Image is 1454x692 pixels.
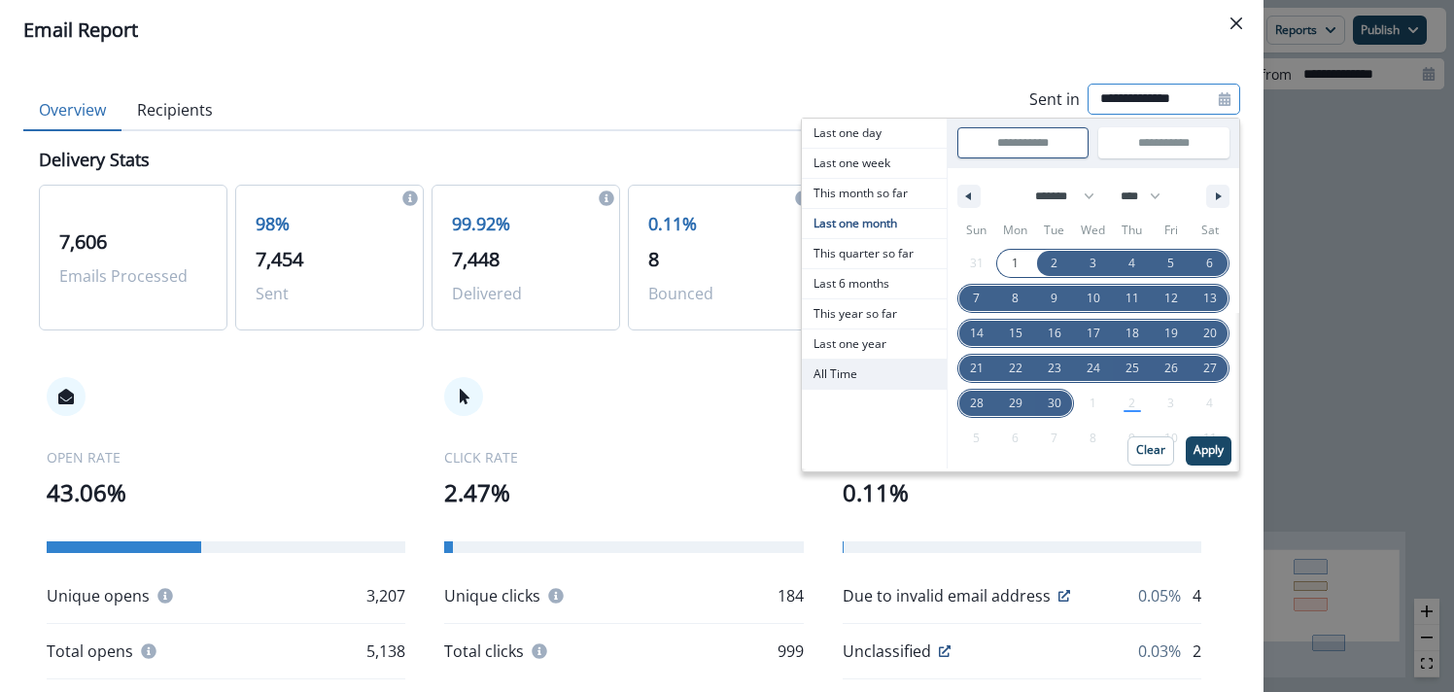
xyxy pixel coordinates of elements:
[1138,584,1181,607] p: 0.05%
[1152,351,1191,386] button: 26
[957,281,996,316] button: 7
[802,119,947,149] button: Last one day
[47,475,405,510] p: 43.06%
[1074,351,1113,386] button: 24
[23,90,121,131] button: Overview
[1206,246,1213,281] span: 6
[1087,351,1100,386] span: 24
[1029,87,1080,111] p: Sent in
[1074,316,1113,351] button: 17
[802,119,947,148] span: Last one day
[39,147,150,173] p: Delivery Stats
[1087,281,1100,316] span: 10
[1125,316,1139,351] span: 18
[444,447,803,467] p: CLICK RATE
[1203,281,1217,316] span: 13
[1125,281,1139,316] span: 11
[452,211,600,237] p: 99.92%
[648,282,796,305] p: Bounced
[802,360,947,389] span: All Time
[648,211,796,237] p: 0.11%
[1194,443,1224,457] p: Apply
[973,281,980,316] span: 7
[1009,386,1022,421] span: 29
[802,269,947,299] button: Last 6 months
[970,351,984,386] span: 21
[1138,640,1181,663] p: 0.03%
[1113,351,1152,386] button: 25
[1203,316,1217,351] span: 20
[1009,316,1022,351] span: 15
[366,584,405,607] p: 3,207
[648,246,659,272] span: 8
[452,282,600,305] p: Delivered
[1074,281,1113,316] button: 10
[1074,246,1113,281] button: 3
[1193,640,1201,663] p: 2
[444,640,524,663] p: Total clicks
[1087,316,1100,351] span: 17
[366,640,405,663] p: 5,138
[1012,246,1019,281] span: 1
[802,329,947,360] button: Last one year
[1048,386,1061,421] span: 30
[996,351,1035,386] button: 22
[802,209,947,238] span: Last one month
[1113,281,1152,316] button: 11
[1035,316,1074,351] button: 16
[1074,215,1113,246] span: Wed
[444,584,540,607] p: Unique clicks
[802,239,947,268] span: This quarter so far
[1186,436,1231,466] button: Apply
[47,447,405,467] p: OPEN RATE
[1113,215,1152,246] span: Thu
[1152,316,1191,351] button: 19
[1127,436,1174,466] button: Clear
[121,90,228,131] button: Recipients
[1152,281,1191,316] button: 12
[1136,443,1165,457] p: Clear
[1164,351,1178,386] span: 26
[970,386,984,421] span: 28
[1152,215,1191,246] span: Fri
[996,316,1035,351] button: 15
[996,215,1035,246] span: Mon
[802,329,947,359] span: Last one year
[843,584,1051,607] p: Due to invalid email address
[1191,215,1229,246] span: Sat
[1051,246,1057,281] span: 2
[1048,351,1061,386] span: 23
[1113,316,1152,351] button: 18
[1051,281,1057,316] span: 9
[47,640,133,663] p: Total opens
[47,584,150,607] p: Unique opens
[1035,246,1074,281] button: 2
[452,246,500,272] span: 7,448
[1113,246,1152,281] button: 4
[1167,246,1174,281] span: 5
[1164,281,1178,316] span: 12
[1221,8,1252,39] button: Close
[1203,351,1217,386] span: 27
[23,16,1240,45] div: Email Report
[1035,351,1074,386] button: 23
[957,351,996,386] button: 21
[1012,281,1019,316] span: 8
[1035,386,1074,421] button: 30
[1191,351,1229,386] button: 27
[802,209,947,239] button: Last one month
[778,584,804,607] p: 184
[996,246,1035,281] button: 1
[996,281,1035,316] button: 8
[970,316,984,351] span: 14
[1128,246,1135,281] span: 4
[843,640,931,663] p: Unclassified
[802,269,947,298] span: Last 6 months
[1191,316,1229,351] button: 20
[1035,281,1074,316] button: 9
[1048,316,1061,351] span: 16
[957,386,996,421] button: 28
[1009,351,1022,386] span: 22
[802,299,947,329] button: This year so far
[1035,215,1074,246] span: Tue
